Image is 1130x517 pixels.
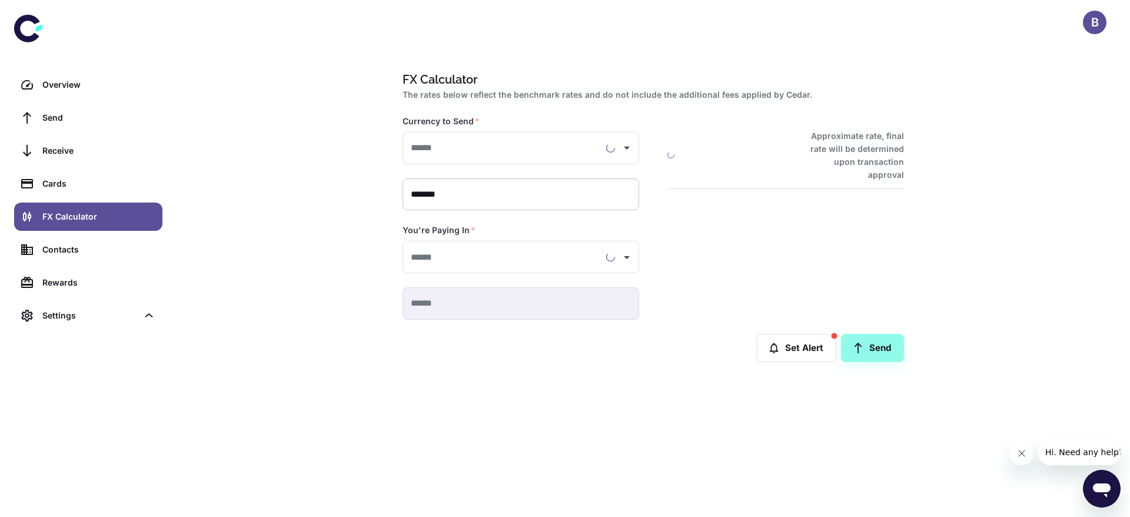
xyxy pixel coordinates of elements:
[403,71,899,88] h1: FX Calculator
[1038,439,1121,465] iframe: Message from company
[619,140,635,156] button: Open
[14,236,162,264] a: Contacts
[1083,470,1121,508] iframe: Button to launch messaging window
[42,276,155,289] div: Rewards
[42,309,138,322] div: Settings
[42,177,155,190] div: Cards
[42,78,155,91] div: Overview
[797,130,904,181] h6: Approximate rate, final rate will be determined upon transaction approval
[14,137,162,165] a: Receive
[14,269,162,297] a: Rewards
[7,8,85,18] span: Hi. Need any help?
[42,210,155,223] div: FX Calculator
[14,301,162,330] div: Settings
[1010,442,1033,465] iframe: Close message
[841,334,904,362] a: Send
[1083,11,1106,34] button: B
[42,144,155,157] div: Receive
[403,115,480,127] label: Currency to Send
[14,104,162,132] a: Send
[14,170,162,198] a: Cards
[757,334,836,362] button: Set Alert
[42,243,155,256] div: Contacts
[619,249,635,266] button: Open
[14,203,162,231] a: FX Calculator
[42,111,155,124] div: Send
[403,224,476,236] label: You're Paying In
[14,71,162,99] a: Overview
